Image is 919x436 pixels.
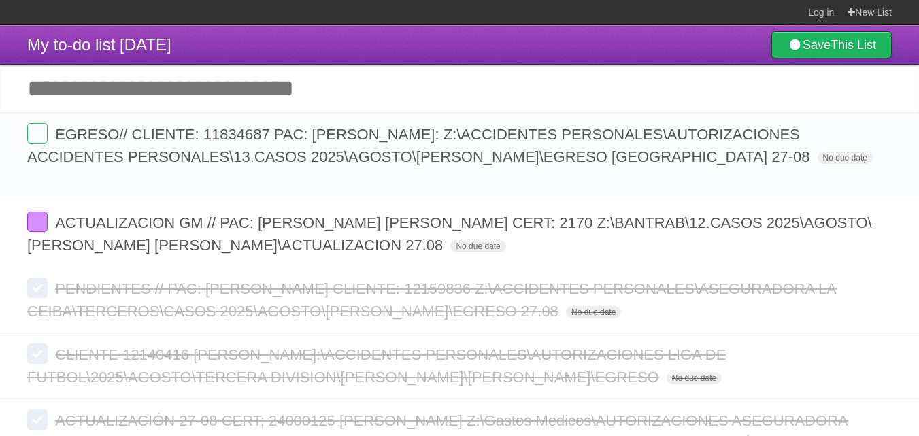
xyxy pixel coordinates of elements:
label: Done [27,278,48,298]
label: Done [27,123,48,144]
span: ACTUALIZACION GM // PAC: [PERSON_NAME] [PERSON_NAME] CERT: 2170 Z:\BANTRAB\12.CASOS 2025\AGOSTO\[... [27,214,872,254]
label: Done [27,409,48,430]
span: PENDIENTES // PAC: [PERSON_NAME] CLIENTE: 12159836 Z:\ACCIDENTES PERSONALES\ASEGURADORA LA CEIBA\... [27,280,837,320]
span: My to-do list [DATE] [27,35,171,54]
span: EGRESO// CLIENTE: 11834687 PAC: [PERSON_NAME]: Z:\ACCIDENTES PERSONALES\AUTORIZACIONES ACCIDENTES... [27,126,813,165]
b: This List [831,38,876,52]
span: No due date [667,372,722,384]
span: No due date [818,152,873,164]
label: Done [27,212,48,232]
a: SaveThis List [771,31,892,58]
label: Done [27,343,48,364]
span: No due date [450,240,505,252]
span: CLIENTE 12140416 [PERSON_NAME]:\ACCIDENTES PERSONALES\AUTORIZACIONES LIGA DE FUTBOL\2025\AGOSTO\T... [27,346,726,386]
span: No due date [566,306,621,318]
